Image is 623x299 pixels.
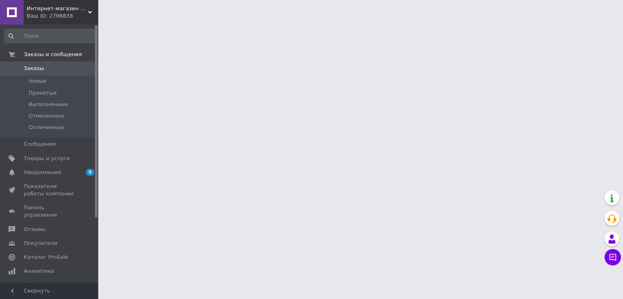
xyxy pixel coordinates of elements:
span: Покупатели [24,240,57,247]
span: Панель управления [24,204,76,219]
span: Оплаченные [29,124,64,131]
button: Чат с покупателем [605,249,621,265]
span: Заказы [24,65,44,72]
span: Новые [29,77,47,85]
span: Выполненные [29,101,68,108]
span: Инструменты вебмастера и SEO [24,281,76,296]
span: 5 [86,169,94,176]
span: Интернет-магазин мебели "КорпусON" [27,5,88,12]
span: Отмененные [29,112,64,120]
div: Ваш ID: 2796838 [27,12,98,20]
span: Аналитика [24,267,54,275]
span: Показатели работы компании [24,183,76,197]
span: Товары и услуги [24,155,70,162]
span: Сообщения [24,140,56,148]
span: Уведомления [24,169,61,176]
span: Заказы и сообщения [24,51,82,58]
span: Каталог ProSale [24,254,68,261]
input: Поиск [4,29,97,43]
span: Принятые [29,89,57,97]
span: Отзывы [24,226,45,233]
